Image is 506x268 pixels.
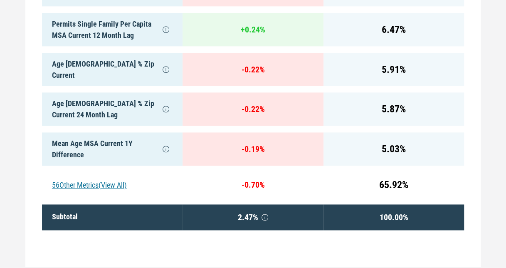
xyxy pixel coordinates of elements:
div: 5.91 % [323,53,464,86]
div: 100.00 % [323,204,464,230]
div: 65.92 % [323,172,464,198]
div: Age [DEMOGRAPHIC_DATA] % Zip Current [42,53,183,86]
span: 2.47 % [189,211,316,223]
div: - 0.19 % [183,132,323,166]
div: 6.47 % [323,13,464,46]
div: Age [DEMOGRAPHIC_DATA] % Zip Current 24 Month Lag [42,92,183,126]
div: + 0.24 % [183,13,323,46]
div: Subtotal [42,204,183,230]
div: - 0.22 % [183,53,323,86]
div: Mean Age MSA Current 1Y Difference [42,132,183,166]
div: 5.87 % [323,92,464,126]
div: 5.03 % [323,132,464,166]
div: - 0.70 % [183,172,323,198]
div: 56 Other Metrics (View All) [42,172,183,198]
div: Permits Single Family Per Capita MSA Current 12 Month Lag [42,13,183,46]
div: - 0.22 % [183,92,323,126]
